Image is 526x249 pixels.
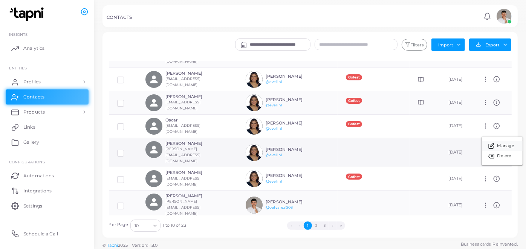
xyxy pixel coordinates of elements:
[165,71,221,76] h6: [PERSON_NAME] l
[165,141,221,146] h6: [PERSON_NAME]
[461,241,518,247] span: Business cards. Reinvented.
[23,231,58,237] span: Schedule a Call
[266,97,321,102] h6: [PERSON_NAME]
[448,176,466,182] div: [DATE]
[6,120,89,135] a: Links
[6,183,89,198] a: Integrations
[109,222,128,228] label: Per Page
[448,149,466,155] div: [DATE]
[23,188,52,194] span: Integrations
[149,144,159,155] svg: person fill
[23,139,39,146] span: Gallery
[132,243,158,248] span: Version: 1.8.0
[118,242,127,249] span: 2025
[165,118,221,123] h6: Oscar
[266,126,282,131] a: @evelin1
[304,221,312,230] button: Go to page 1
[165,147,201,163] small: [PERSON_NAME][EMAIL_ADDRESS][DOMAIN_NAME]
[246,144,263,161] img: avatar
[246,197,263,214] img: avatar
[266,179,282,183] a: @evelin1
[448,77,466,83] div: [DATE]
[9,160,45,164] span: Configurations
[23,45,44,52] span: Analytics
[346,174,362,180] span: Gofest
[149,74,159,85] svg: person fill
[266,103,282,107] a: @evelin1
[266,121,321,126] h6: [PERSON_NAME]
[346,98,362,104] span: Gofest
[186,221,446,230] ul: Pagination
[165,123,201,134] small: [EMAIL_ADDRESS][DOMAIN_NAME]
[6,74,89,89] a: Profiles
[266,74,321,79] h6: [PERSON_NAME]
[6,168,89,183] a: Automations
[266,205,293,209] a: @oalvarez1208
[402,39,427,51] button: Filters
[23,124,35,131] span: Links
[6,198,89,213] a: Settings
[266,147,321,152] h6: [PERSON_NAME]
[246,118,263,135] img: avatar
[102,242,157,249] span: ©
[266,200,321,204] h6: [PERSON_NAME]
[246,71,263,88] img: avatar
[494,9,514,24] a: avatar
[9,66,27,70] span: ENTITIES
[448,202,466,208] div: [DATE]
[165,194,221,198] h6: [PERSON_NAME]
[165,94,221,99] h6: [PERSON_NAME]
[246,170,263,187] img: avatar
[135,222,139,230] span: 10
[23,203,42,209] span: Settings
[266,80,282,84] a: @evelin1
[497,9,512,24] img: avatar
[165,77,201,87] small: [EMAIL_ADDRESS][DOMAIN_NAME]
[107,243,118,248] a: Tapni
[9,32,28,37] span: INSIGHTS
[469,38,511,51] button: Export
[337,221,345,230] button: Go to last page
[6,89,89,105] a: Contacts
[23,109,45,115] span: Products
[448,123,466,129] div: [DATE]
[497,153,512,159] span: Delete
[149,98,159,108] svg: person fill
[162,223,186,229] span: 1 to 10 of 23
[149,174,159,184] svg: person fill
[6,226,89,241] a: Schedule a Call
[165,170,221,175] h6: [PERSON_NAME]
[165,199,201,215] small: [PERSON_NAME][EMAIL_ADDRESS][DOMAIN_NAME]
[130,220,161,232] div: Search for option
[448,100,466,106] div: [DATE]
[312,221,320,230] button: Go to page 2
[246,94,263,111] img: avatar
[6,135,89,150] a: Gallery
[107,15,132,20] h5: CONTACTS
[329,221,337,230] button: Go to next page
[23,172,54,179] span: Automations
[165,176,201,186] small: [EMAIL_ADDRESS][DOMAIN_NAME]
[149,197,159,207] svg: person fill
[266,153,282,157] a: @evelin1
[23,78,41,85] span: Profiles
[346,74,362,80] span: Gofest
[139,221,150,230] input: Search for option
[6,41,89,56] a: Analytics
[497,143,515,149] span: Manage
[320,221,329,230] button: Go to page 3
[23,94,44,100] span: Contacts
[165,100,201,110] small: [EMAIL_ADDRESS][DOMAIN_NAME]
[431,38,465,51] button: Import
[6,105,89,120] a: Products
[149,121,159,131] svg: person fill
[266,173,321,178] h6: [PERSON_NAME]
[346,121,362,127] span: Gofest
[7,7,49,21] img: logo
